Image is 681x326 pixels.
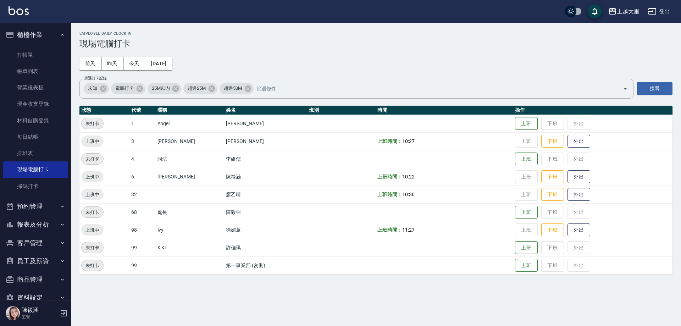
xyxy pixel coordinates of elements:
[402,227,415,233] span: 11:27
[3,63,68,79] a: 帳單列表
[224,132,307,150] td: [PERSON_NAME]
[637,82,672,95] button: 搜尋
[402,138,415,144] span: 10:27
[6,306,20,320] img: Person
[3,145,68,161] a: 排班表
[84,83,109,94] div: 未知
[156,106,225,115] th: 暱稱
[224,221,307,239] td: 徐媚蕙
[255,82,610,95] input: 篩選條件
[515,117,538,130] button: 上班
[129,150,155,168] td: 4
[515,206,538,219] button: 上班
[84,85,101,92] span: 未知
[3,215,68,234] button: 報表及分析
[111,83,145,94] div: 電腦打卡
[129,239,155,256] td: 99
[111,85,138,92] span: 電腦打卡
[541,188,564,201] button: 下班
[79,31,672,36] h2: Employee Daily Clock In
[156,221,225,239] td: Ivy
[3,129,68,145] a: 每日結帳
[567,170,590,183] button: 外出
[541,170,564,183] button: 下班
[515,153,538,166] button: 上班
[101,57,123,70] button: 昨天
[148,83,182,94] div: 25M以內
[588,4,602,18] button: save
[81,226,104,234] span: 上班中
[82,244,103,252] span: 未打卡
[156,239,225,256] td: KiKi
[3,288,68,307] button: 資料設定
[156,115,225,132] td: Angel
[79,57,101,70] button: 前天
[82,120,103,127] span: 未打卡
[541,135,564,148] button: 下班
[3,234,68,252] button: 客戶管理
[567,223,590,237] button: 外出
[3,96,68,112] a: 現金收支登錄
[377,192,402,197] b: 上班時間：
[224,168,307,186] td: 陳筱涵
[567,188,590,201] button: 外出
[22,314,58,320] p: 主管
[82,209,103,216] span: 未打卡
[3,270,68,289] button: 商品管理
[617,7,640,16] div: 上越大里
[129,168,155,186] td: 6
[3,252,68,270] button: 員工及薪資
[79,39,672,49] h3: 現場電腦打卡
[567,135,590,148] button: 外出
[129,106,155,115] th: 代號
[129,221,155,239] td: 98
[3,161,68,178] a: 現場電腦打卡
[81,138,104,145] span: 上班中
[515,259,538,272] button: 上班
[224,239,307,256] td: 許佳琪
[3,197,68,216] button: 預約管理
[129,256,155,274] td: 99
[156,150,225,168] td: 阿法
[3,79,68,96] a: 營業儀表板
[82,262,103,269] span: 未打卡
[541,223,564,237] button: 下班
[620,83,631,94] button: Open
[84,76,107,81] label: 篩選打卡記錄
[183,85,210,92] span: 超過25M
[224,256,307,274] td: 第一事業部 (勿刪)
[82,155,103,163] span: 未打卡
[224,150,307,168] td: 李維儒
[79,106,129,115] th: 狀態
[3,112,68,129] a: 材料自購登錄
[513,106,672,115] th: 操作
[377,227,402,233] b: 上班時間：
[224,186,307,203] td: 廖乙晴
[156,203,225,221] td: 處長
[129,115,155,132] td: 1
[224,115,307,132] td: [PERSON_NAME]
[145,57,172,70] button: [DATE]
[3,26,68,44] button: 櫃檯作業
[376,106,513,115] th: 時間
[402,174,415,179] span: 10:22
[220,85,246,92] span: 超過50M
[123,57,145,70] button: 今天
[148,85,174,92] span: 25M以內
[605,4,642,19] button: 上越大里
[183,83,217,94] div: 超過25M
[220,83,254,94] div: 超過50M
[9,6,29,15] img: Logo
[224,203,307,221] td: 陳敬羽
[129,132,155,150] td: 3
[377,174,402,179] b: 上班時間：
[377,138,402,144] b: 上班時間：
[22,306,58,314] h5: 陳筱涵
[81,191,104,198] span: 上班中
[3,178,68,194] a: 掃碼打卡
[156,168,225,186] td: [PERSON_NAME]
[156,132,225,150] td: [PERSON_NAME]
[402,192,415,197] span: 10:30
[515,241,538,254] button: 上班
[3,47,68,63] a: 打帳單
